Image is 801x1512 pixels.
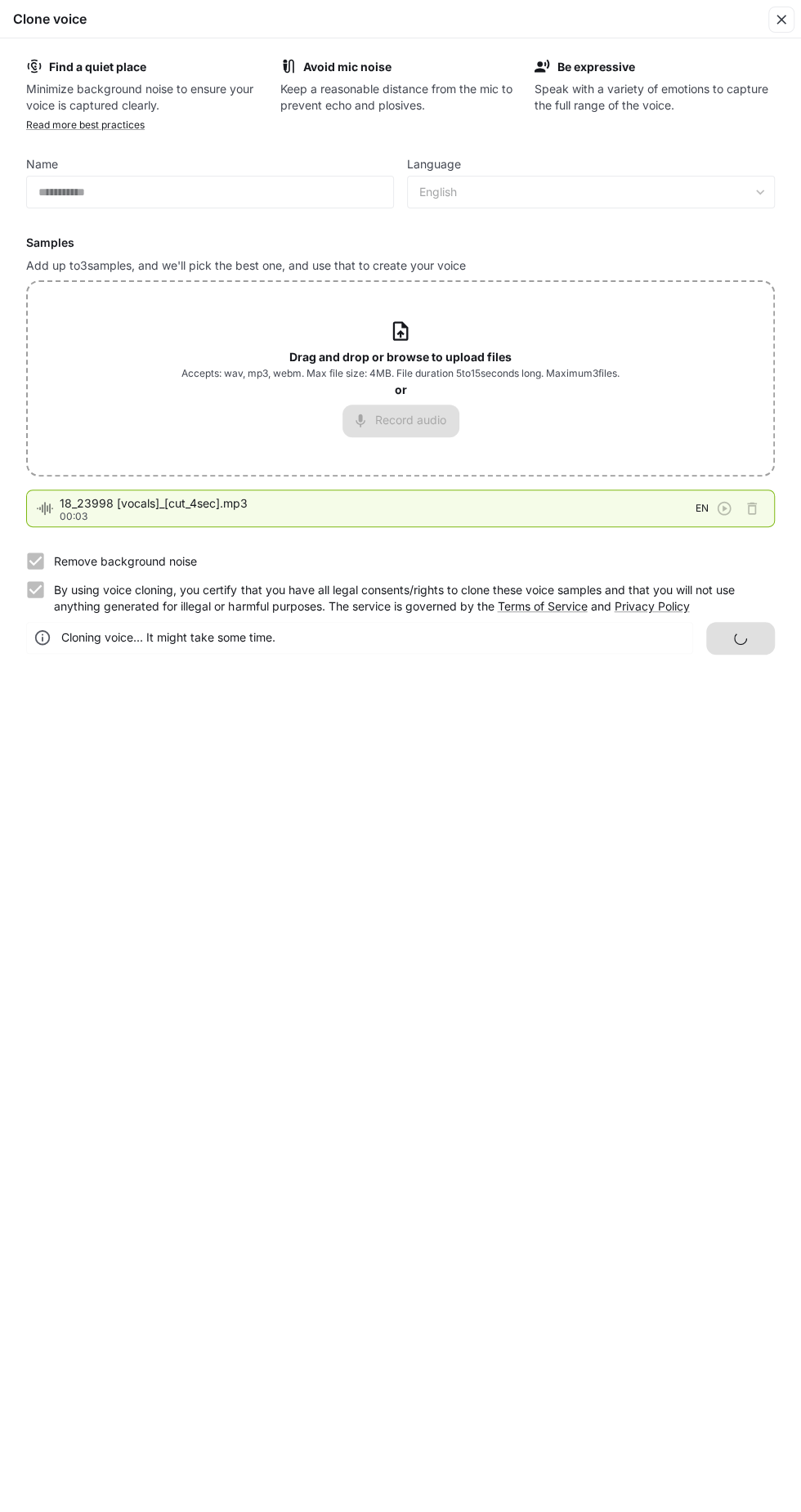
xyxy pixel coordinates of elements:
p: Keep a reasonable distance from the mic to prevent echo and plosives. [280,81,521,114]
b: Drag and drop or browse to upload files [289,350,512,364]
div: English [419,184,748,200]
div: English [408,184,774,200]
span: Accepts: wav, mp3, webm. Max file size: 4MB. File duration 5 to 15 seconds long. Maximum 3 files. [181,365,620,382]
p: 00:03 [60,512,696,521]
p: Add up to 3 samples, and we'll pick the best one, and use that to create your voice [26,257,775,274]
p: Minimize background noise to ensure your voice is captured clearly. [26,81,267,114]
b: or [395,382,407,396]
p: Speak with a variety of emotions to capture the full range of the voice. [534,81,775,114]
span: 18_23998 [vocals]_[cut_4sec].mp3 [60,495,696,512]
h6: Samples [26,235,775,251]
b: Avoid mic noise [303,60,392,74]
p: Name [26,159,58,170]
div: Cloning voice... It might take some time. [61,623,275,652]
p: By using voice cloning, you certify that you have all legal consents/rights to clone these voice ... [54,582,762,615]
b: Be expressive [557,60,634,74]
p: Language [407,159,461,170]
h5: Clone voice [13,10,87,28]
a: Read more best practices [26,119,145,131]
b: Find a quiet place [49,60,146,74]
a: Privacy Policy [614,599,689,613]
span: EN [696,500,709,517]
p: Remove background noise [54,553,197,570]
a: Terms of Service [497,599,587,613]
